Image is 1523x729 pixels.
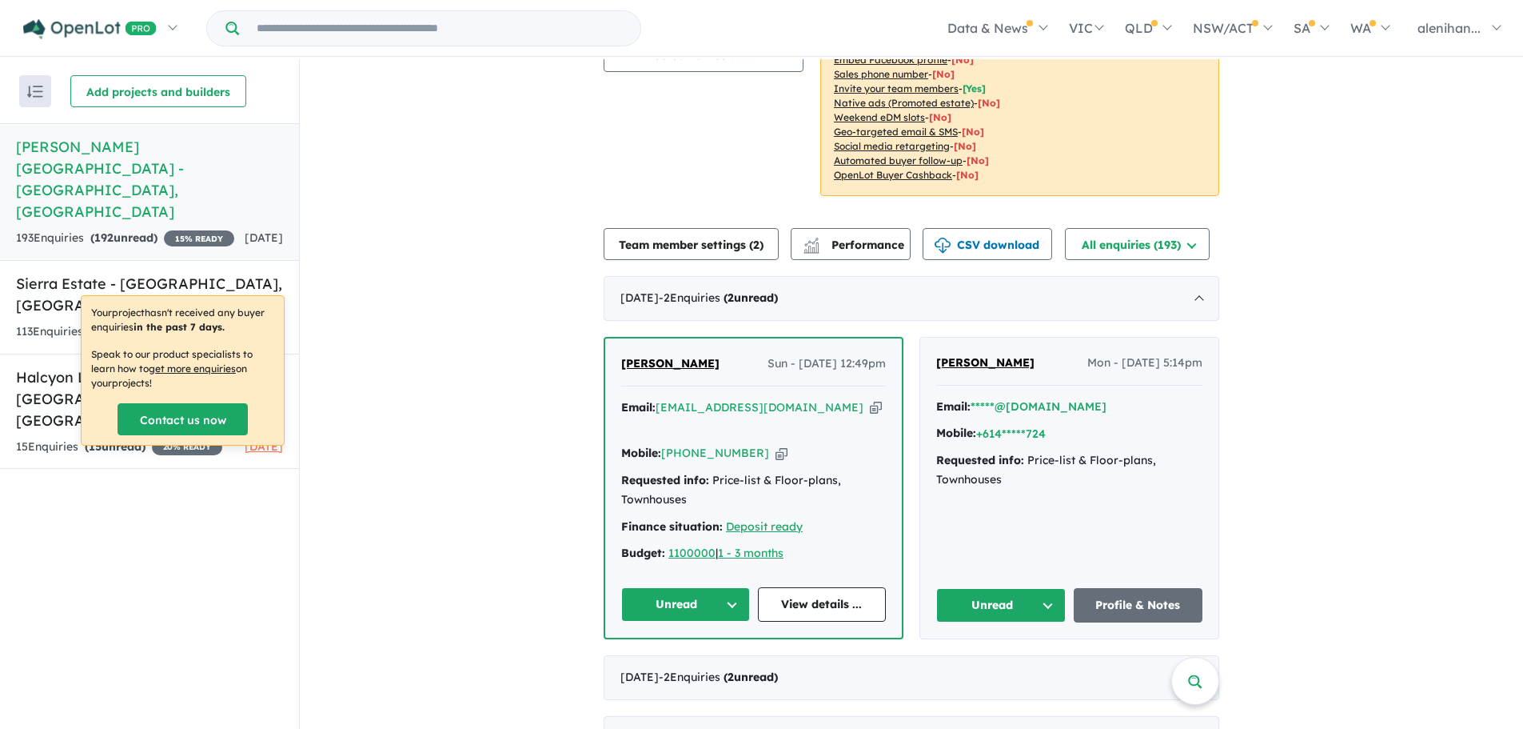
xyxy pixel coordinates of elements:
[604,228,779,260] button: Team member settings (2)
[870,399,882,416] button: Copy
[834,82,959,94] u: Invite your team members
[806,238,904,252] span: Performance
[728,290,734,305] span: 2
[621,587,750,622] button: Unread
[621,471,886,510] div: Price-list & Floor-plans, Townhouses
[724,290,778,305] strong: ( unread)
[118,403,248,435] a: Contact us now
[1087,354,1202,373] span: Mon - [DATE] 5:14pm
[16,367,283,431] h5: Halcyon Lane Estate - [GEOGRAPHIC_DATA] , [GEOGRAPHIC_DATA]
[89,439,102,454] span: 15
[936,399,971,414] strong: Email:
[152,439,222,455] span: 20 % READY
[834,154,963,166] u: Automated buyer follow-up
[962,126,984,138] span: [No]
[621,356,720,371] span: [PERSON_NAME]
[834,68,928,80] u: Sales phone number
[932,68,955,80] span: [ No ]
[978,97,1000,109] span: [No]
[728,670,734,684] span: 2
[791,228,911,260] button: Performance
[753,238,760,252] span: 2
[659,290,778,305] span: - 2 Enquir ies
[668,546,716,560] a: 1100000
[936,453,1024,467] strong: Requested info:
[951,54,974,66] span: [ No ]
[834,97,974,109] u: Native ads (Promoted estate)
[936,354,1035,373] a: [PERSON_NAME]
[604,655,1219,700] div: [DATE]
[935,238,951,254] img: download icon
[834,54,947,66] u: Embed Facebook profile
[245,439,283,454] span: [DATE]
[656,400,863,415] a: [EMAIL_ADDRESS][DOMAIN_NAME]
[134,321,225,333] b: in the past 7 days.
[936,355,1035,370] span: [PERSON_NAME]
[70,75,246,107] button: Add projects and builders
[16,438,222,457] div: 15 Enquir ies
[803,242,819,253] img: bar-chart.svg
[91,306,274,334] p: Your project hasn't received any buyer enquiries
[929,111,951,123] span: [No]
[936,588,1066,623] button: Unread
[621,473,709,487] strong: Requested info:
[85,439,146,454] strong: ( unread)
[1065,228,1210,260] button: All enquiries (193)
[621,544,886,563] div: |
[242,11,637,46] input: Try estate name, suburb, builder or developer
[718,546,783,560] a: 1 - 3 months
[621,546,665,560] strong: Budget:
[621,446,661,460] strong: Mobile:
[804,238,819,246] img: line-chart.svg
[164,230,234,246] span: 15 % READY
[834,140,950,152] u: Social media retargeting
[91,347,274,391] p: Speak to our product specialists to learn how to on your projects !
[1074,588,1203,623] a: Profile & Notes
[963,82,986,94] span: [ Yes ]
[94,230,114,245] span: 192
[936,426,976,440] strong: Mobile:
[726,519,803,534] a: Deposit ready
[16,273,283,316] h5: Sierra Estate - [GEOGRAPHIC_DATA] , [GEOGRAPHIC_DATA]
[936,451,1202,490] div: Price-list & Floor-plans, Townhouses
[767,354,886,374] span: Sun - [DATE] 12:49pm
[834,126,958,138] u: Geo-targeted email & SMS
[23,19,157,39] img: Openlot PRO Logo White
[16,322,234,342] div: 113 Enquir ies
[27,86,43,98] img: sort.svg
[90,230,157,245] strong: ( unread)
[967,154,989,166] span: [No]
[834,111,925,123] u: Weekend eDM slots
[834,169,952,181] u: OpenLot Buyer Cashback
[923,228,1052,260] button: CSV download
[659,670,778,684] span: - 2 Enquir ies
[621,519,723,534] strong: Finance situation:
[775,445,787,462] button: Copy
[661,446,769,460] a: [PHONE_NUMBER]
[16,136,283,222] h5: [PERSON_NAME][GEOGRAPHIC_DATA] - [GEOGRAPHIC_DATA] , [GEOGRAPHIC_DATA]
[956,169,979,181] span: [No]
[245,230,283,245] span: [DATE]
[954,140,976,152] span: [No]
[16,229,234,248] div: 193 Enquir ies
[621,400,656,415] strong: Email:
[149,362,236,375] u: get more enquiries
[724,670,778,684] strong: ( unread)
[758,587,887,622] a: View details ...
[1417,20,1481,36] span: alenihan...
[604,276,1219,321] div: [DATE]
[621,354,720,374] a: [PERSON_NAME]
